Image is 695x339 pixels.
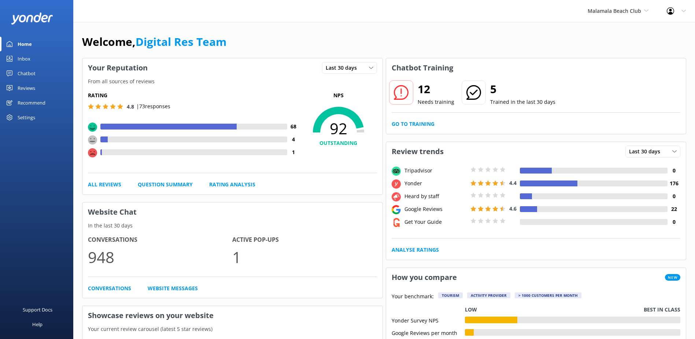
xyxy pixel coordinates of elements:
div: Google Reviews per month [392,329,465,336]
p: 1 [232,245,377,269]
span: Last 30 days [629,147,665,156]
div: Heard by staff [403,192,469,200]
a: Go to Training [392,120,435,128]
span: 92 [300,119,377,138]
div: > 1000 customers per month [515,292,581,298]
h3: Review trends [386,142,449,161]
h3: Chatbot Training [386,58,459,77]
div: Support Docs [23,302,52,317]
h4: 176 [668,179,680,187]
p: Your current review carousel (latest 5 star reviews) [82,325,382,333]
p: Best in class [644,306,680,314]
span: 4.8 [127,103,134,110]
div: Tripadvisor [403,167,469,175]
h4: 0 [668,218,680,226]
p: Needs training [418,98,454,106]
div: Get Your Guide [403,218,469,226]
h4: Conversations [88,235,232,245]
span: 4.4 [509,179,517,186]
div: Tourism [438,292,463,298]
h2: 12 [418,80,454,98]
p: Trained in the last 30 days [490,98,555,106]
div: Reviews [18,81,35,95]
h4: 68 [287,123,300,131]
h3: Your Reputation [82,58,153,77]
div: Settings [18,110,35,125]
div: Google Reviews [403,205,469,213]
p: NPS [300,91,377,99]
div: Activity Provider [467,292,510,298]
div: Home [18,37,32,51]
h3: Showcase reviews on your website [82,306,382,325]
img: yonder-white-logo.png [11,12,53,25]
h4: OUTSTANDING [300,139,377,147]
div: Yonder [403,179,469,187]
h3: How you compare [386,268,462,287]
h4: Active Pop-ups [232,235,377,245]
h5: Rating [88,91,300,99]
div: Chatbot [18,66,36,81]
div: Recommend [18,95,45,110]
h4: 0 [668,167,680,175]
a: Question Summary [138,181,193,189]
h4: 0 [668,192,680,200]
span: Malamala Beach Club [588,7,641,14]
h1: Welcome, [82,33,226,51]
h4: 1 [287,148,300,156]
a: Analyse Ratings [392,246,439,254]
a: Digital Res Team [136,34,226,49]
h2: 5 [490,80,555,98]
span: Last 30 days [326,64,361,72]
a: All Reviews [88,181,121,189]
a: Website Messages [148,284,198,292]
p: 948 [88,245,232,269]
p: | 73 responses [136,102,170,110]
a: Rating Analysis [209,181,255,189]
span: New [665,274,680,281]
h4: 22 [668,205,680,213]
h3: Website Chat [82,203,382,222]
p: Low [465,306,477,314]
h4: 4 [287,135,300,143]
p: Your benchmark: [392,292,434,301]
a: Conversations [88,284,131,292]
div: Help [32,317,42,332]
p: From all sources of reviews [82,77,382,85]
div: Yonder Survey NPS [392,317,465,323]
div: Inbox [18,51,30,66]
p: In the last 30 days [82,222,382,230]
span: 4.6 [509,205,517,212]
